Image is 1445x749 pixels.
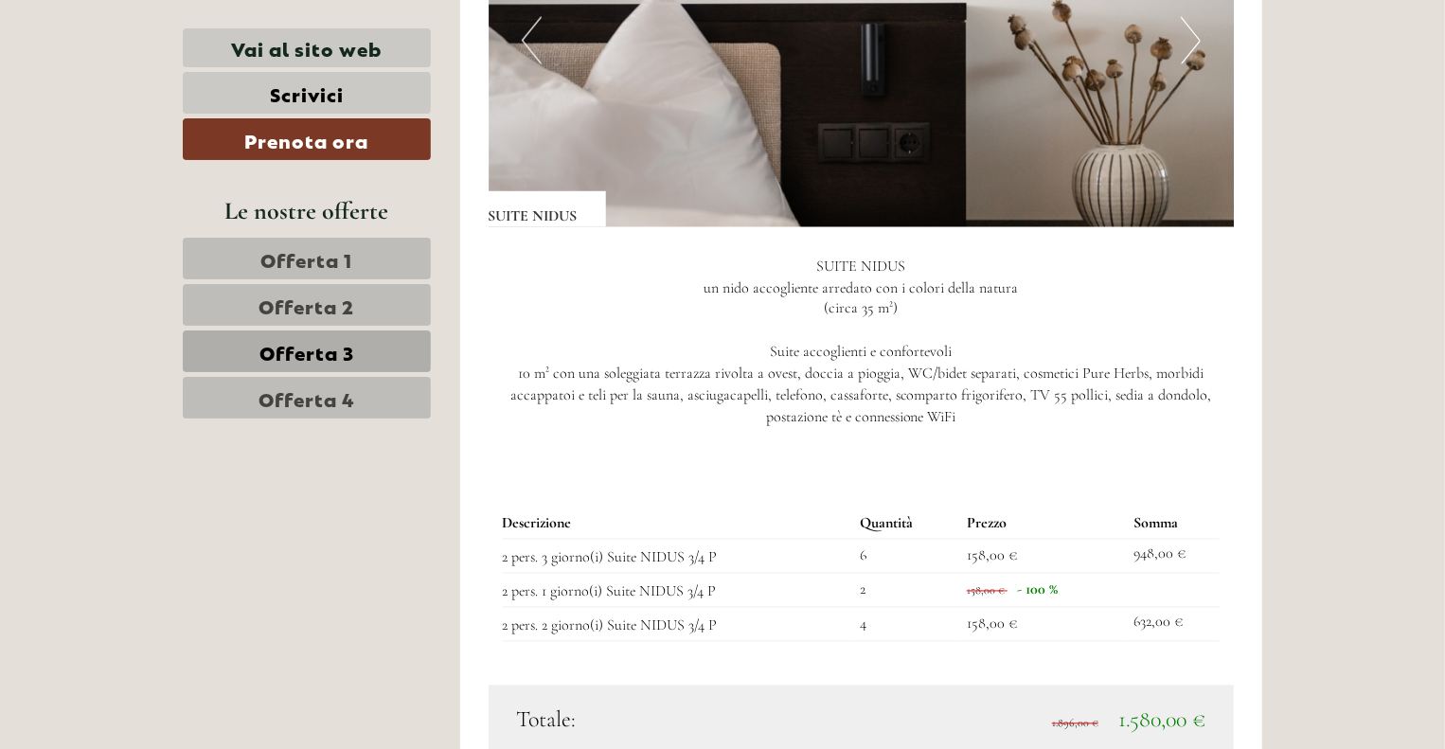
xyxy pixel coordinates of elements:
[183,28,431,67] a: Vai al sito web
[14,51,262,109] div: Buon giorno, come possiamo aiutarla?
[1052,717,1098,730] span: 1.896,00 €
[183,72,431,114] a: Scrivici
[852,540,959,574] td: 6
[183,118,431,160] a: Prenota ora
[852,607,959,641] td: 4
[634,490,746,532] button: Invia
[967,584,1005,597] span: 158,00 €
[1126,540,1220,574] td: 948,00 €
[259,384,355,411] span: Offerta 4
[261,245,353,272] span: Offerta 1
[1017,580,1058,599] span: - 100 %
[28,55,253,70] div: [GEOGRAPHIC_DATA]
[959,509,1126,539] th: Prezzo
[259,338,354,365] span: Offerta 3
[852,509,959,539] th: Quantità
[967,546,1017,565] span: 158,00 €
[503,509,852,539] th: Descrizione
[503,607,852,641] td: 2 pers. 2 giorno(i) Suite NIDUS 3/4 P
[1126,607,1220,641] td: 632,00 €
[503,574,852,608] td: 2 pers. 1 giorno(i) Suite NIDUS 3/4 P
[1118,706,1205,734] span: 1.580,00 €
[489,191,606,227] div: SUITE NIDUS
[522,17,542,64] button: Previous
[967,615,1017,633] span: 158,00 €
[503,540,852,574] td: 2 pers. 3 giorno(i) Suite NIDUS 3/4 P
[1181,17,1201,64] button: Next
[183,193,431,228] div: Le nostre offerte
[28,92,253,105] small: 07:53
[503,704,862,737] div: Totale:
[1126,509,1220,539] th: Somma
[852,574,959,608] td: 2
[259,292,355,318] span: Offerta 2
[331,14,415,46] div: giovedì
[489,256,1235,429] p: SUITE NIDUS un nido accogliente arredato con i colori della natura (circa 35 m²) Suite accoglient...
